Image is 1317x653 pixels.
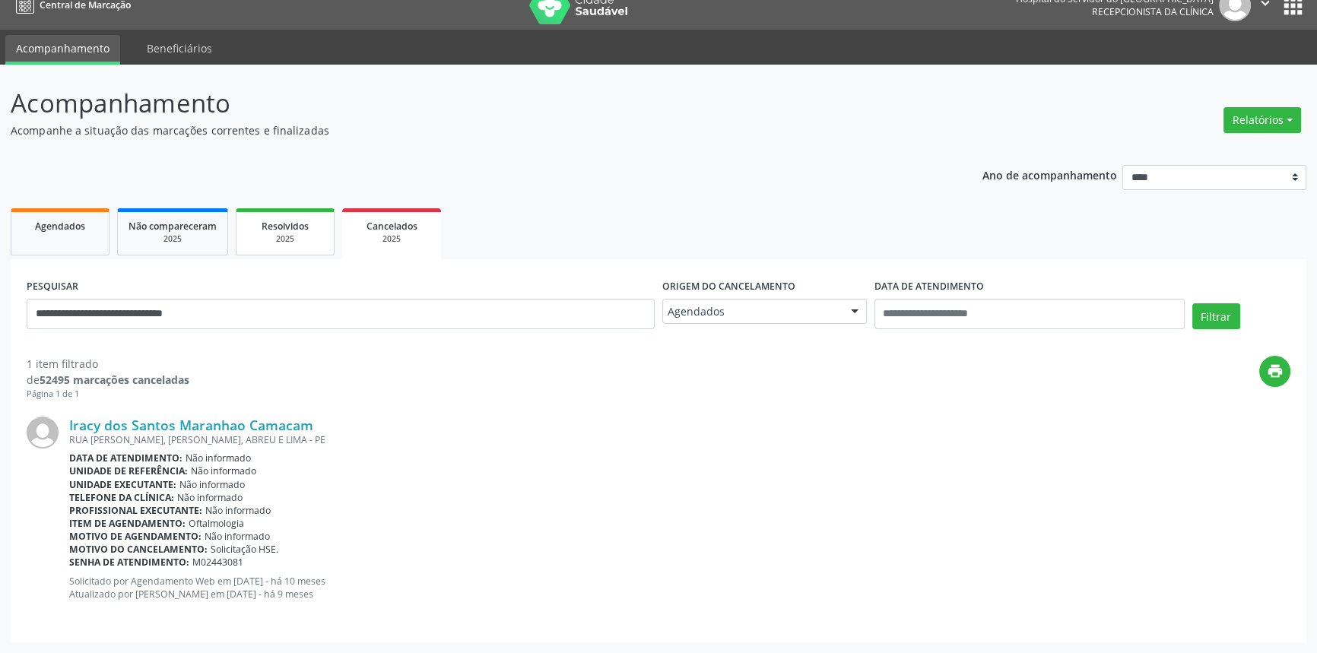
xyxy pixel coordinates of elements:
[662,275,795,299] label: Origem do cancelamento
[35,220,85,233] span: Agendados
[1192,303,1240,329] button: Filtrar
[11,122,918,138] p: Acompanhe a situação das marcações correntes e finalizadas
[129,220,217,233] span: Não compareceram
[69,452,182,464] b: Data de atendimento:
[27,356,189,372] div: 1 item filtrado
[191,464,256,477] span: Não informado
[11,84,918,122] p: Acompanhamento
[1267,363,1284,379] i: print
[1092,5,1214,18] span: Recepcionista da clínica
[177,491,243,504] span: Não informado
[69,543,208,556] b: Motivo do cancelamento:
[69,530,202,543] b: Motivo de agendamento:
[136,35,223,62] a: Beneficiários
[69,504,202,517] b: Profissional executante:
[186,452,251,464] span: Não informado
[211,543,278,556] span: Solicitação HSE.
[1223,107,1301,133] button: Relatórios
[40,372,189,387] strong: 52495 marcações canceladas
[205,504,271,517] span: Não informado
[668,304,836,319] span: Agendados
[69,575,1290,601] p: Solicitado por Agendamento Web em [DATE] - há 10 meses Atualizado por [PERSON_NAME] em [DATE] - h...
[192,556,243,569] span: M02443081
[129,233,217,245] div: 2025
[189,517,244,530] span: Oftalmologia
[27,372,189,388] div: de
[247,233,323,245] div: 2025
[69,491,174,504] b: Telefone da clínica:
[69,478,176,491] b: Unidade executante:
[367,220,417,233] span: Cancelados
[1259,356,1290,387] button: print
[69,417,313,433] a: Iracy dos Santos Maranhao Camacam
[69,517,186,530] b: Item de agendamento:
[27,417,59,449] img: img
[874,275,984,299] label: DATA DE ATENDIMENTO
[205,530,270,543] span: Não informado
[353,233,430,245] div: 2025
[27,275,78,299] label: PESQUISAR
[5,35,120,65] a: Acompanhamento
[179,478,245,491] span: Não informado
[982,165,1117,184] p: Ano de acompanhamento
[262,220,309,233] span: Resolvidos
[69,556,189,569] b: Senha de atendimento:
[69,433,1290,446] div: RUA [PERSON_NAME], [PERSON_NAME], ABREU E LIMA - PE
[69,464,188,477] b: Unidade de referência:
[27,388,189,401] div: Página 1 de 1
